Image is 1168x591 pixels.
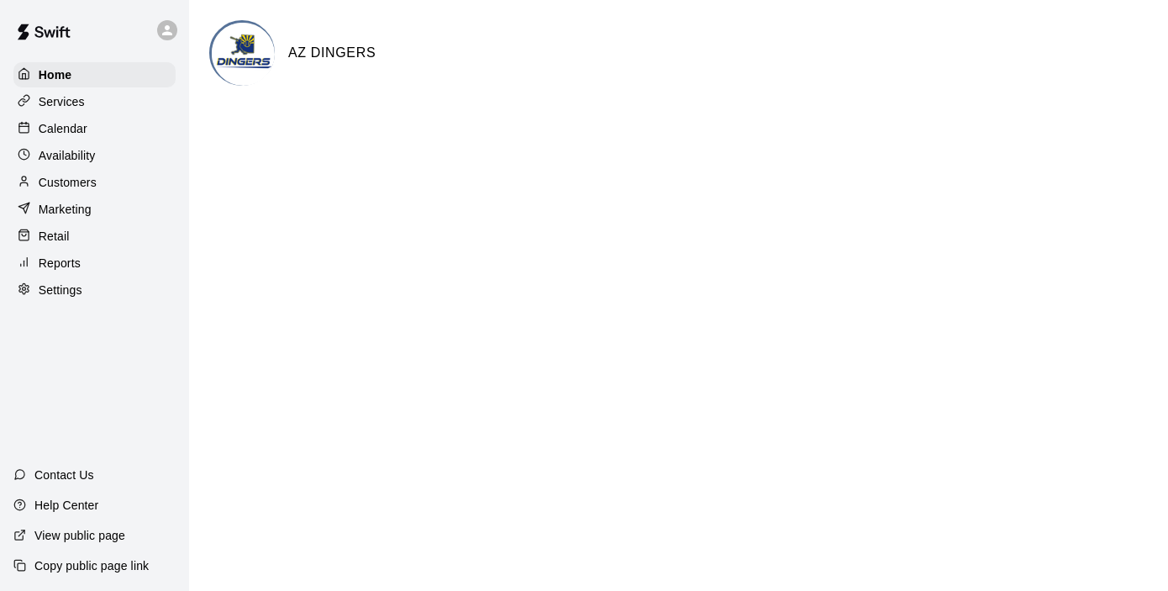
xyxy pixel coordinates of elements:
[288,42,376,64] h6: AZ DINGERS
[13,197,176,222] a: Marketing
[39,66,72,83] p: Home
[39,255,81,272] p: Reports
[39,228,70,245] p: Retail
[212,23,275,86] img: AZ DINGERS logo
[34,527,125,544] p: View public page
[39,93,85,110] p: Services
[13,89,176,114] a: Services
[13,116,176,141] a: Calendar
[13,251,176,276] a: Reports
[13,143,176,168] a: Availability
[13,62,176,87] a: Home
[13,277,176,303] a: Settings
[39,282,82,298] p: Settings
[34,497,98,514] p: Help Center
[34,467,94,483] p: Contact Us
[34,557,149,574] p: Copy public page link
[39,120,87,137] p: Calendar
[39,201,92,218] p: Marketing
[13,224,176,249] a: Retail
[39,147,96,164] p: Availability
[39,174,97,191] p: Customers
[13,170,176,195] a: Customers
